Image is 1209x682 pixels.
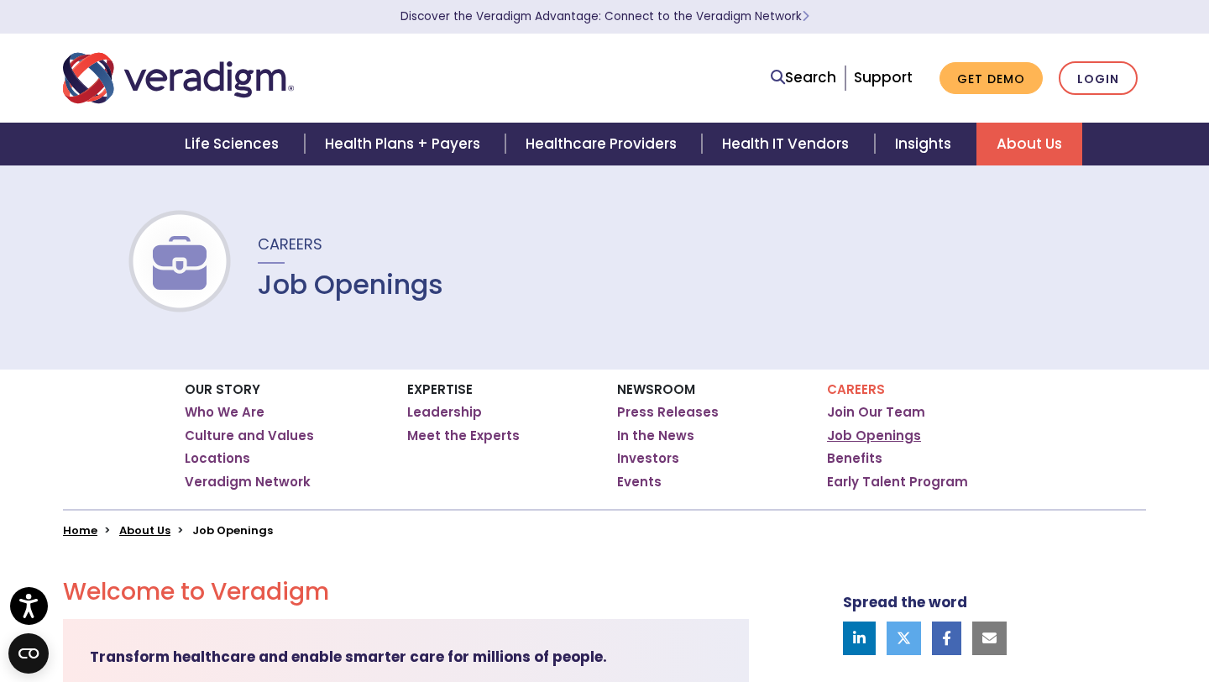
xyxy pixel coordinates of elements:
[854,67,913,87] a: Support
[939,62,1043,95] a: Get Demo
[185,404,264,421] a: Who We Are
[771,66,836,89] a: Search
[875,123,976,165] a: Insights
[90,647,607,667] strong: Transform healthcare and enable smarter care for millions of people.
[63,50,294,106] img: Veradigm logo
[827,450,882,467] a: Benefits
[258,269,443,301] h1: Job Openings
[185,450,250,467] a: Locations
[617,450,679,467] a: Investors
[617,428,694,444] a: In the News
[802,8,809,24] span: Learn More
[827,428,921,444] a: Job Openings
[63,578,749,606] h2: Welcome to Veradigm
[165,123,304,165] a: Life Sciences
[1059,61,1138,96] a: Login
[258,233,322,254] span: Careers
[702,123,874,165] a: Health IT Vendors
[185,474,311,491] a: Veradigm Network
[617,474,662,491] a: Events
[305,123,505,165] a: Health Plans + Payers
[185,428,314,444] a: Culture and Values
[827,474,968,491] a: Early Talent Program
[407,428,520,444] a: Meet the Experts
[407,404,482,421] a: Leadership
[976,123,1082,165] a: About Us
[400,8,809,24] a: Discover the Veradigm Advantage: Connect to the Veradigm NetworkLearn More
[617,404,719,421] a: Press Releases
[505,123,702,165] a: Healthcare Providers
[8,633,49,674] button: Open CMP widget
[843,592,967,612] strong: Spread the word
[827,404,925,421] a: Join Our Team
[63,522,97,538] a: Home
[119,522,170,538] a: About Us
